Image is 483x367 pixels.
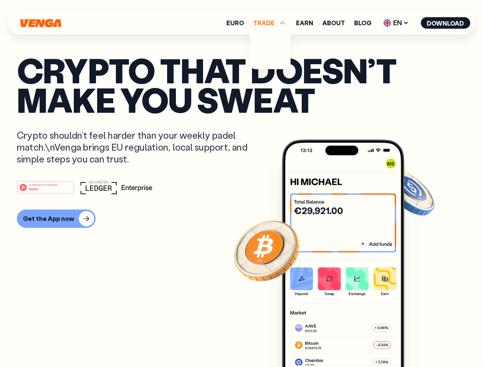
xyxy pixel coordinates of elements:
p: Crypto that doesn’t make you sweat [17,55,466,114]
a: #1 PRODUCT OF THE MONTHWeb3 [17,185,74,195]
a: Earn [296,20,313,26]
span: TRADE [253,20,275,26]
div: Get the App now [23,215,74,222]
img: flag-uk [383,19,391,27]
a: Blog [354,20,371,26]
a: Get the App now [17,209,466,228]
p: Crypto shouldn’t feel harder than your weekly padel match.\nVenga brings EU regulation, local sup... [17,129,259,165]
span: TRADE [253,18,287,28]
span: EN [381,17,411,29]
button: Download [421,17,470,29]
img: USDC coin [381,164,436,219]
button: Get the App now [17,209,96,228]
a: About [322,20,345,26]
tspan: Web3 [29,187,39,191]
tspan: #1 PRODUCT OF THE MONTH [29,183,58,186]
img: Bitcoin [232,216,301,285]
a: Euro [226,20,244,26]
svg: Home [19,19,62,28]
